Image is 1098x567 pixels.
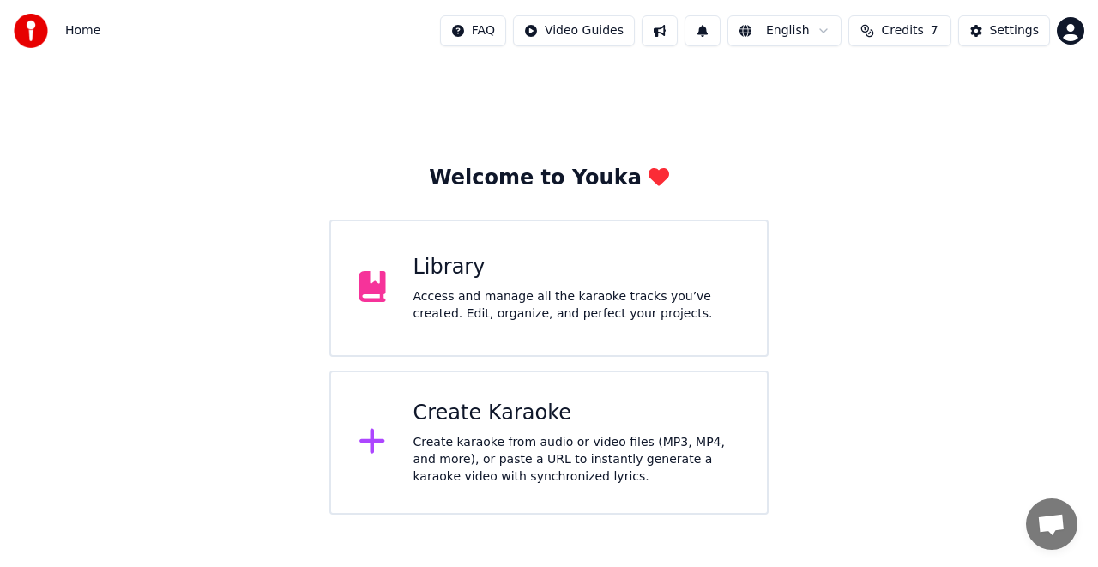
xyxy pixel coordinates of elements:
[513,15,635,46] button: Video Guides
[413,288,740,323] div: Access and manage all the karaoke tracks you’ve created. Edit, organize, and perfect your projects.
[14,14,48,48] img: youka
[990,22,1039,39] div: Settings
[958,15,1050,46] button: Settings
[65,22,100,39] span: Home
[65,22,100,39] nav: breadcrumb
[848,15,951,46] button: Credits7
[413,254,740,281] div: Library
[881,22,923,39] span: Credits
[1026,498,1077,550] a: Open chat
[440,15,506,46] button: FAQ
[931,22,938,39] span: 7
[413,400,740,427] div: Create Karaoke
[413,434,740,486] div: Create karaoke from audio or video files (MP3, MP4, and more), or paste a URL to instantly genera...
[429,165,669,192] div: Welcome to Youka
